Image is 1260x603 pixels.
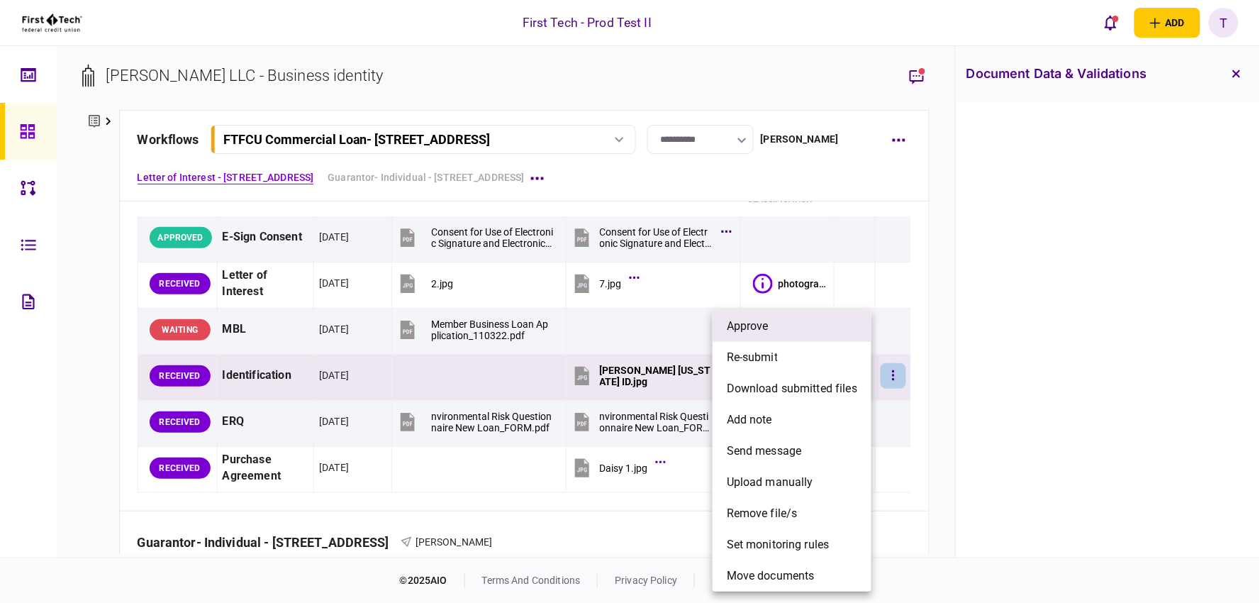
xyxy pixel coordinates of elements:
span: approve [727,318,769,335]
span: re-submit [727,349,778,366]
span: download submitted files [727,380,857,397]
span: set monitoring rules [727,536,830,553]
span: upload manually [727,474,813,491]
span: remove file/s [727,505,798,522]
span: Move documents [727,568,815,585]
span: add note [727,411,772,428]
span: send message [727,443,802,460]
